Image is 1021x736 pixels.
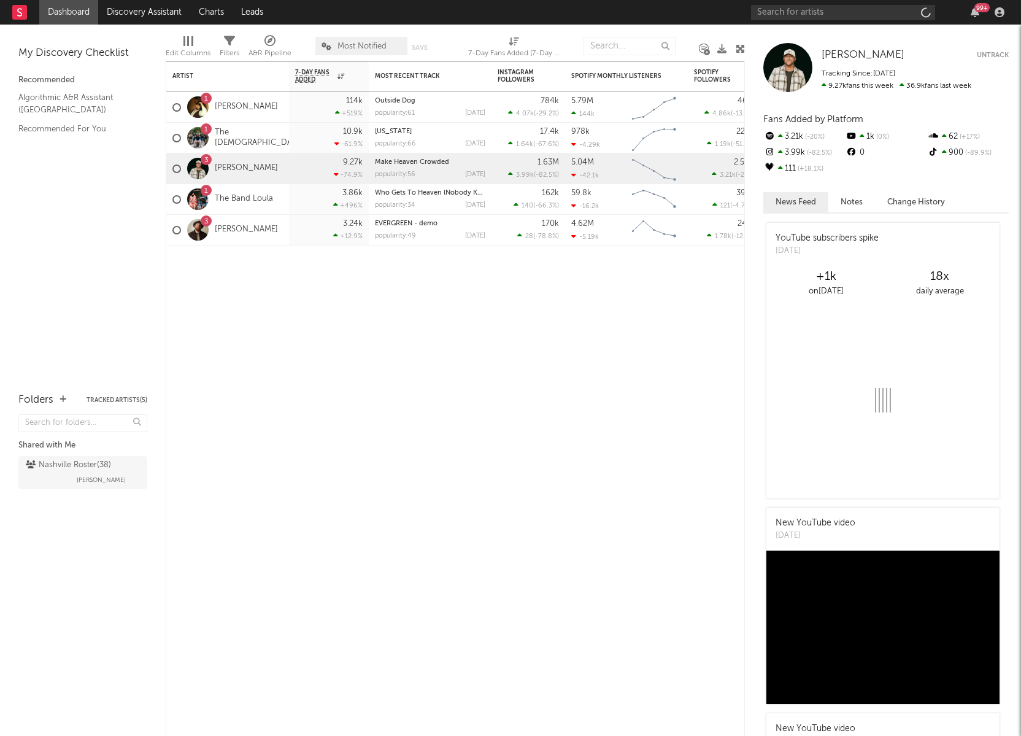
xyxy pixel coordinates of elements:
button: Change History [875,192,957,212]
div: 3.21k [763,129,845,145]
input: Search for folders... [18,414,147,432]
svg: Chart title [626,184,682,215]
div: EVERGREEN - demo [375,220,485,227]
span: -66.3 % [535,203,557,209]
div: 2.55M [734,158,755,166]
div: My Discovery Checklist [18,46,147,61]
span: 9.27k fans this week [822,82,893,90]
a: Nashville Roster(38)[PERSON_NAME] [18,456,147,489]
div: Spotify Monthly Listeners [571,72,663,80]
div: -16.2k [571,202,599,210]
div: 144k [571,110,595,118]
div: 7-Day Fans Added (7-Day Fans Added) [468,46,560,61]
div: popularity: 56 [375,171,415,178]
a: Who Gets To Heaven (Nobody Knows) [375,190,496,196]
div: Nashville Roster ( 38 ) [26,458,111,473]
span: -82.5 % [536,172,557,179]
div: 59.8k [571,189,591,197]
div: New YouTube video [776,722,855,735]
div: Instagram Followers [498,69,541,83]
div: popularity: 61 [375,110,415,117]
span: [PERSON_NAME] [77,473,126,487]
div: +12.9 % [333,232,363,240]
div: 5.04M [571,158,594,166]
div: ( ) [508,109,559,117]
div: New YouTube video [776,517,855,530]
div: 1.63M [537,158,559,166]
div: ( ) [712,201,755,209]
div: 170k [542,220,559,228]
div: Recommended [18,73,147,88]
div: 111 [763,161,845,177]
div: Folders [18,393,53,408]
div: [DATE] [465,141,485,147]
span: 28 [525,233,533,240]
a: Recommended For You [18,122,135,136]
button: 99+ [971,7,979,17]
div: 62 [927,129,1009,145]
span: -29.2 % [536,110,557,117]
span: Fans Added by Platform [763,115,863,124]
input: Search... [584,37,676,55]
div: +519 % [335,109,363,117]
a: Algorithmic A&R Assistant ([GEOGRAPHIC_DATA]) [18,91,135,116]
a: Make Heaven Crowded [375,159,449,166]
div: Artist [172,72,264,80]
div: ( ) [517,232,559,240]
span: 121 [720,203,730,209]
div: +1k [769,269,883,284]
div: 243k [738,220,755,228]
div: Outside Dog [375,98,485,104]
a: [PERSON_NAME] [822,49,904,61]
div: 784k [541,97,559,105]
div: 1k [845,129,927,145]
div: A&R Pipeline [249,31,291,66]
span: -12.3 % [733,233,753,240]
div: [DATE] [465,110,485,117]
span: -82.5 % [805,150,832,157]
div: ( ) [704,109,755,117]
span: -20 % [803,134,825,141]
div: Most Recent Track [375,72,467,80]
span: 3.99k [516,172,534,179]
div: 5.79M [571,97,593,105]
button: Tracked Artists(5) [87,397,147,403]
div: 0 [845,145,927,161]
button: Notes [828,192,875,212]
div: Filters [220,31,239,66]
div: popularity: 49 [375,233,416,239]
div: -4.29k [571,141,600,149]
div: 10.9k [343,128,363,136]
div: 3.86k [342,189,363,197]
svg: Chart title [626,123,682,153]
span: -89.9 % [963,150,992,157]
div: -42.1k [571,171,599,179]
div: 162k [542,189,559,197]
span: Most Notified [337,42,387,50]
div: Spotify Followers [694,69,737,83]
span: [PERSON_NAME] [822,50,904,60]
div: 114k [346,97,363,105]
div: ( ) [514,201,559,209]
div: 7-Day Fans Added (7-Day Fans Added) [468,31,560,66]
div: 18 x [883,269,996,284]
div: Who Gets To Heaven (Nobody Knows) [375,190,485,196]
div: +496 % [333,201,363,209]
span: -20 % [738,172,753,179]
a: The [DEMOGRAPHIC_DATA] [215,128,304,149]
div: 461k [738,97,755,105]
div: A&R Pipeline [249,46,291,61]
svg: Chart title [626,153,682,184]
div: [DATE] [776,530,855,542]
span: 3.21k [720,172,736,179]
svg: Chart title [626,92,682,123]
a: [PERSON_NAME] [215,102,278,112]
button: News Feed [763,192,828,212]
div: [DATE] [776,245,879,257]
input: Search for artists [751,5,935,20]
div: Filters [220,46,239,61]
span: 36.9k fans last week [822,82,971,90]
div: 3.99k [763,145,845,161]
div: 22.5k [736,128,755,136]
a: [PERSON_NAME] [215,225,278,235]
